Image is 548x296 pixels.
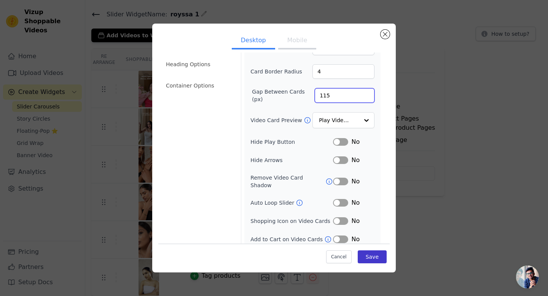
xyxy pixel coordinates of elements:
li: Heading Options [161,57,236,72]
button: Close modal [381,30,390,39]
button: Cancel [326,250,352,263]
div: Open chat [516,266,539,288]
label: Add to Cart on Video Cards [250,236,324,243]
span: No [351,198,360,207]
label: Hide Play Button [250,138,333,146]
label: Auto Loop Slider [250,199,296,207]
button: Save [358,250,387,263]
li: Container Options [161,78,236,93]
label: Hide Arrows [250,156,333,164]
label: Shopping Icon on Video Cards [250,217,333,225]
span: No [351,156,360,165]
button: Desktop [232,33,275,49]
button: Mobile [278,33,316,49]
label: Video Card Preview [250,116,303,124]
label: Gap Between Cards (px) [252,88,315,103]
label: Card Border Radius [250,68,302,75]
span: No [351,137,360,146]
span: No [351,216,360,226]
span: No [351,235,360,244]
span: No [351,177,360,186]
label: Remove Video Card Shadow [250,174,325,189]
